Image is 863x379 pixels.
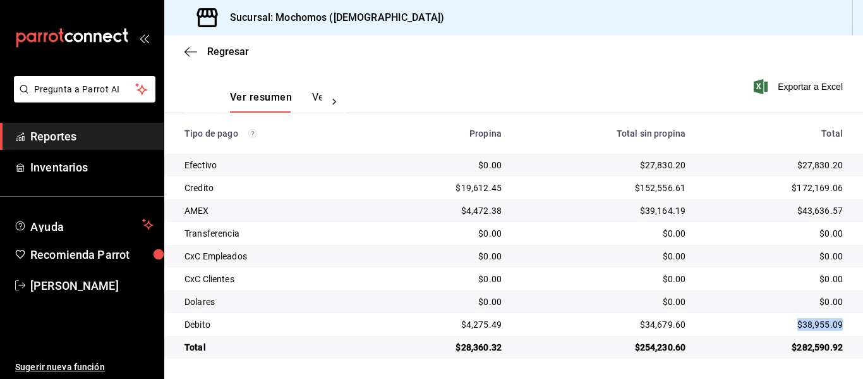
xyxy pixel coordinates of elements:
div: Efectivo [184,159,366,171]
div: $152,556.61 [522,182,685,194]
div: Debito [184,318,366,331]
div: CxC Empleados [184,250,366,263]
span: Pregunta a Parrot AI [34,83,136,96]
span: Recomienda Parrot [30,246,154,263]
div: Tipo de pago [184,128,366,139]
div: $28,360.32 [386,341,502,354]
div: Credito [184,182,366,194]
div: Propina [386,128,502,139]
div: $27,830.20 [522,159,685,171]
button: Pregunta a Parrot AI [14,76,155,103]
div: $0.00 [706,250,843,263]
div: $0.00 [386,227,502,240]
span: [PERSON_NAME] [30,277,154,294]
div: $282,590.92 [706,341,843,354]
button: Regresar [184,46,249,58]
div: Total [184,341,366,354]
div: Total [706,128,843,139]
div: $0.00 [522,273,685,285]
div: $19,612.45 [386,182,502,194]
div: $34,679.60 [522,318,685,331]
span: Reportes [30,128,154,145]
div: Dolares [184,295,366,308]
svg: Los pagos realizados con Pay y otras terminales son montos brutos. [248,129,257,138]
div: $0.00 [706,273,843,285]
div: $38,955.09 [706,318,843,331]
span: Ayuda [30,217,137,232]
div: $4,275.49 [386,318,502,331]
div: $39,164.19 [522,204,685,217]
div: CxC Clientes [184,273,366,285]
span: Inventarios [30,159,154,176]
a: Pregunta a Parrot AI [9,92,155,105]
div: $0.00 [522,250,685,263]
div: $254,230.60 [522,341,685,354]
div: $43,636.57 [706,204,843,217]
div: $27,830.20 [706,159,843,171]
div: $0.00 [386,159,502,171]
div: $0.00 [706,227,843,240]
button: Exportar a Excel [756,79,843,94]
h3: Sucursal: Mochomos ([DEMOGRAPHIC_DATA]) [220,10,444,25]
div: $4,472.38 [386,204,502,217]
div: AMEX [184,204,366,217]
div: navigation tabs [230,91,322,113]
div: $0.00 [386,273,502,285]
button: Ver pagos [312,91,359,113]
div: $0.00 [706,295,843,308]
div: $0.00 [522,227,685,240]
button: Ver resumen [230,91,292,113]
div: $172,169.06 [706,182,843,194]
div: Transferencia [184,227,366,240]
div: $0.00 [386,250,502,263]
button: open_drawer_menu [139,33,149,43]
div: Total sin propina [522,128,685,139]
span: Sugerir nueva función [15,361,154,374]
div: $0.00 [386,295,502,308]
div: $0.00 [522,295,685,308]
span: Regresar [207,46,249,58]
